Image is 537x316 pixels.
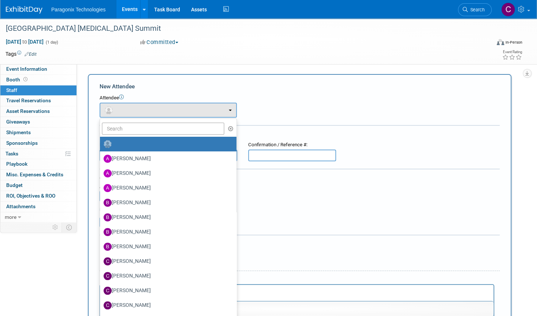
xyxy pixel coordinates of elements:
[104,153,229,165] label: [PERSON_NAME]
[104,243,112,251] img: B.jpg
[505,40,522,45] div: In-Person
[0,191,77,201] a: ROI, Objectives & ROO
[104,241,229,253] label: [PERSON_NAME]
[6,172,63,177] span: Misc. Expenses & Credits
[0,202,77,212] a: Attachments
[501,3,515,16] img: Corinne McNamara
[104,213,112,221] img: B.jpg
[0,75,77,85] a: Booth
[100,240,500,247] div: Misc. Attachments & Notes
[51,7,105,12] span: Paragonix Technologies
[104,287,112,295] img: C.jpg
[104,272,112,280] img: C.jpg
[5,38,44,45] span: [DATE] [DATE]
[6,87,17,93] span: Staff
[5,151,18,157] span: Tasks
[104,257,112,265] img: C.jpg
[104,256,229,267] label: [PERSON_NAME]
[0,64,77,74] a: Event Information
[104,301,112,309] img: C.jpg
[468,7,485,12] span: Search
[6,203,36,209] span: Attachments
[104,226,229,238] label: [PERSON_NAME]
[0,170,77,180] a: Misc. Expenses & Credits
[497,39,504,45] img: Format-Inperson.png
[6,119,30,125] span: Giveaways
[104,197,229,209] label: [PERSON_NAME]
[6,193,55,199] span: ROI, Objectives & ROO
[0,180,77,191] a: Budget
[0,106,77,117] a: Asset Reservations
[6,98,51,103] span: Travel Reservations
[62,223,77,232] td: Toggle Event Tabs
[445,38,522,49] div: Event Format
[104,168,229,179] label: [PERSON_NAME]
[100,131,500,138] div: Registration / Ticket Info (optional)
[104,228,112,236] img: B.jpg
[0,149,77,159] a: Tasks
[100,276,494,283] div: Notes
[5,50,37,58] td: Tags
[6,129,31,135] span: Shipments
[5,214,16,220] span: more
[0,96,77,106] a: Travel Reservations
[6,6,42,14] img: ExhibitDay
[104,184,112,192] img: A.jpg
[25,52,37,57] a: Edit
[3,22,478,35] div: [GEOGRAPHIC_DATA] [MEDICAL_DATA] Summit
[502,50,522,54] div: Event Rating
[100,95,500,102] div: Attendee
[0,128,77,138] a: Shipments
[104,199,112,207] img: B.jpg
[248,142,336,148] div: Confirmation / Reference #:
[0,138,77,148] a: Sponsorships
[22,77,29,82] span: Booth not reserved yet
[138,38,181,46] button: Committed
[0,117,77,127] a: Giveaways
[104,300,229,311] label: [PERSON_NAME]
[104,155,112,163] img: A.jpg
[100,82,500,91] div: New Attendee
[104,140,112,148] img: Unassigned-User-Icon.png
[6,77,29,82] span: Booth
[45,40,58,45] span: (1 day)
[458,3,492,16] a: Search
[104,169,112,177] img: A.jpg
[6,140,38,146] span: Sponsorships
[104,182,229,194] label: [PERSON_NAME]
[49,223,62,232] td: Personalize Event Tab Strip
[104,285,229,297] label: [PERSON_NAME]
[21,39,28,45] span: to
[0,85,77,96] a: Staff
[104,270,229,282] label: [PERSON_NAME]
[6,182,23,188] span: Budget
[6,108,50,114] span: Asset Reservations
[6,161,27,167] span: Playbook
[100,175,500,182] div: Cost:
[102,122,224,135] input: Search
[0,159,77,169] a: Playbook
[104,212,229,223] label: [PERSON_NAME]
[6,66,47,72] span: Event Information
[0,212,77,223] a: more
